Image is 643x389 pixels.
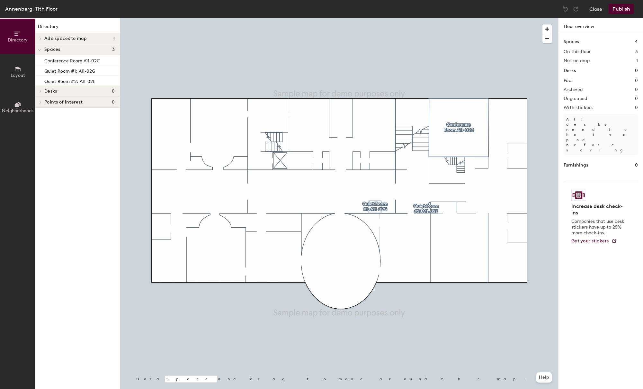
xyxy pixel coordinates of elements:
[635,105,638,110] h2: 0
[8,37,28,43] span: Directory
[635,67,638,74] h1: 0
[564,96,587,101] h2: Ungrouped
[44,77,95,84] p: Quiet Room #2: A11-02E
[44,100,83,105] span: Points of interest
[571,203,626,216] h4: Increase desk check-ins
[564,114,638,155] p: All desks need to be in a pod before saving
[44,67,95,74] p: Quiet Room #1: A11-02G
[44,47,60,52] span: Spaces
[571,238,609,244] span: Get your stickers
[112,47,115,52] span: 3
[113,36,115,41] span: 1
[564,78,573,83] h2: Pods
[536,372,552,383] button: Help
[564,49,591,54] h2: On this floor
[558,18,643,33] h1: Floor overview
[635,162,638,169] h1: 0
[35,23,120,33] h1: Directory
[112,100,115,105] span: 0
[5,5,58,13] div: Annenberg, 11th Floor
[564,38,579,45] h1: Spaces
[635,87,638,92] h2: 0
[635,49,638,54] h2: 3
[571,239,617,244] a: Get your stickers
[44,89,57,94] span: Desks
[571,219,626,236] p: Companies that use desk stickers have up to 25% more check-ins.
[564,87,583,92] h2: Archived
[573,6,579,12] img: Redo
[44,36,87,41] span: Add spaces to map
[44,56,100,64] p: Conference Room A11-02C
[564,58,590,63] h2: Not on map
[609,4,634,14] button: Publish
[571,190,586,201] img: Sticker logo
[564,105,593,110] h2: With stickers
[635,96,638,101] h2: 0
[562,6,569,12] img: Undo
[589,4,602,14] button: Close
[2,108,33,113] span: Neighborhoods
[635,78,638,83] h2: 0
[636,58,638,63] h2: 1
[564,162,588,169] h1: Furnishings
[564,67,576,74] h1: Desks
[11,73,25,78] span: Layout
[112,89,115,94] span: 0
[635,38,638,45] h1: 4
